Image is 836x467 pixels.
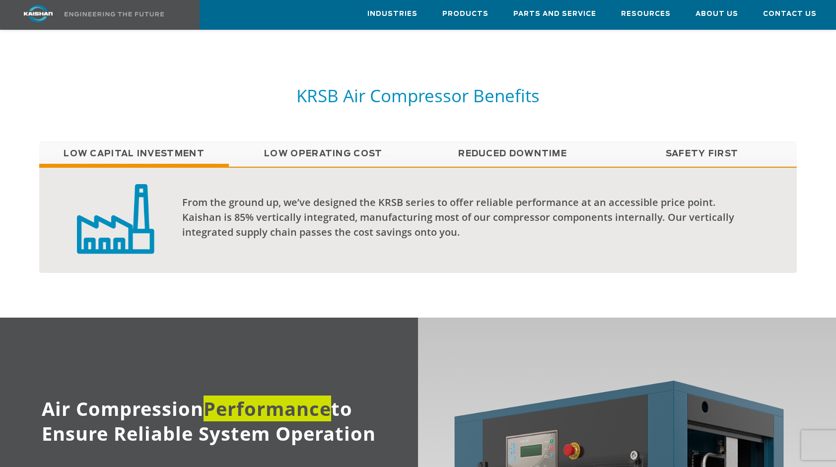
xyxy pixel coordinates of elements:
[367,0,418,27] a: Industries
[763,0,817,27] a: Contact Us
[442,0,488,27] a: Products
[42,396,376,446] span: Air Compression to Ensure Reliable System Operation
[367,8,418,20] span: Industries
[696,8,738,20] span: About Us
[621,8,671,20] span: Resources
[77,183,154,254] img: low capital investment badge
[418,141,607,166] a: Reduced Downtime
[513,8,596,20] span: Parts and Service
[39,141,228,166] a: Low Capital Investment
[442,8,488,20] span: Products
[39,167,796,273] div: Low Capital Investment
[763,8,817,20] span: Contact Us
[607,141,796,166] a: Safety First
[182,195,735,240] div: From the ground up, we’ve designed the KRSB series to offer reliable performance at an accessible...
[1,5,75,22] img: kaishan logo
[229,141,418,166] a: Low Operating Cost
[65,12,164,16] img: Engineering the future
[39,84,796,107] h5: KRSB Air Compressor Benefits
[621,0,671,27] a: Resources
[513,0,596,27] a: Parts and Service
[204,396,331,421] span: Performance
[696,0,738,27] a: About Us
